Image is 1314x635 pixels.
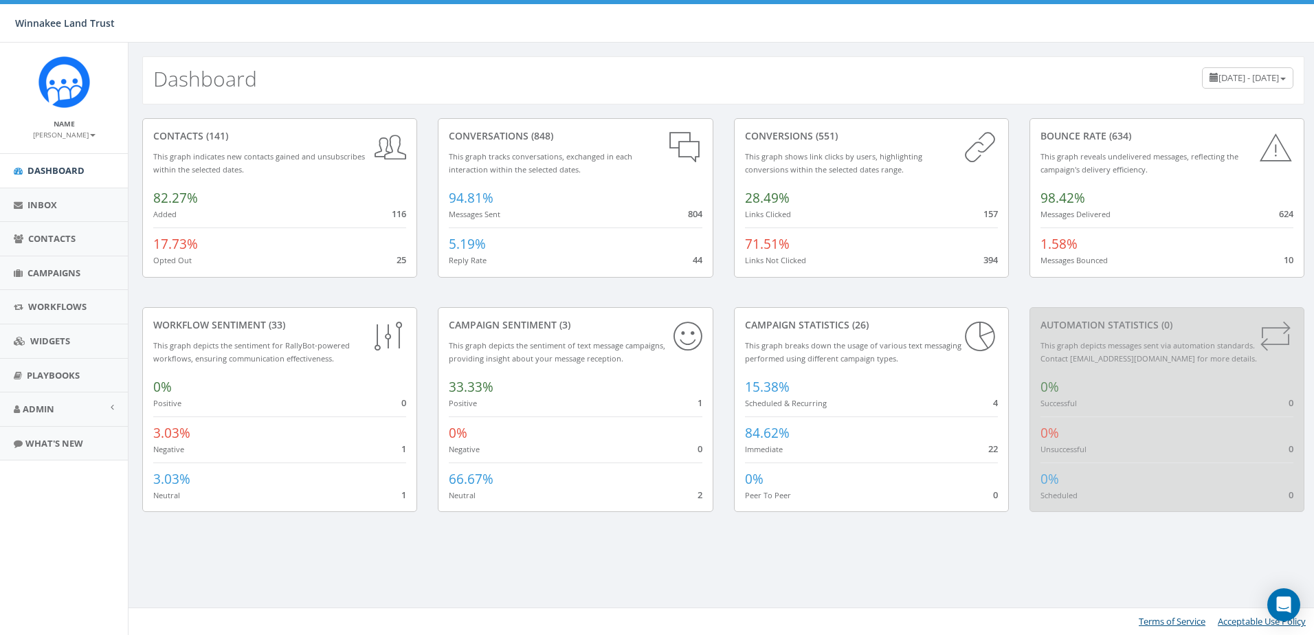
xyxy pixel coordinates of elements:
div: Campaign Statistics [745,318,998,332]
span: 0% [1040,378,1059,396]
div: Bounce Rate [1040,129,1293,143]
span: 0 [401,397,406,409]
span: 157 [983,208,998,220]
small: [PERSON_NAME] [33,130,96,140]
span: 0 [993,489,998,501]
small: Opted Out [153,255,192,265]
div: conversions [745,129,998,143]
span: (0) [1159,318,1172,331]
a: [PERSON_NAME] [33,128,96,140]
span: 15.38% [745,378,790,396]
span: 1 [401,489,406,501]
span: 98.42% [1040,189,1085,207]
span: 0% [745,470,764,488]
span: 0% [1040,424,1059,442]
span: 116 [392,208,406,220]
small: Scheduled & Recurring [745,398,827,408]
span: (551) [813,129,838,142]
small: This graph depicts messages sent via automation standards. Contact [EMAIL_ADDRESS][DOMAIN_NAME] f... [1040,340,1257,364]
small: Name [54,119,75,129]
span: 2 [698,489,702,501]
span: 94.81% [449,189,493,207]
small: Neutral [449,490,476,500]
span: 22 [988,443,998,455]
span: 0% [1040,470,1059,488]
small: This graph depicts the sentiment for RallyBot-powered workflows, ensuring communication effective... [153,340,350,364]
span: Inbox [27,199,57,211]
small: This graph reveals undelivered messages, reflecting the campaign's delivery efficiency. [1040,151,1238,175]
span: 1 [698,397,702,409]
span: (141) [203,129,228,142]
span: 3.03% [153,424,190,442]
span: 25 [397,254,406,266]
small: This graph breaks down the usage of various text messaging performed using different campaign types. [745,340,961,364]
span: Dashboard [27,164,85,177]
div: Automation Statistics [1040,318,1293,332]
span: Campaigns [27,267,80,279]
small: This graph tracks conversations, exchanged in each interaction within the selected dates. [449,151,632,175]
span: 0 [1289,397,1293,409]
span: 33.33% [449,378,493,396]
span: 0% [449,424,467,442]
small: Successful [1040,398,1077,408]
small: Negative [449,444,480,454]
div: conversations [449,129,702,143]
span: 624 [1279,208,1293,220]
small: Links Not Clicked [745,255,806,265]
span: 0% [153,378,172,396]
small: This graph indicates new contacts gained and unsubscribes within the selected dates. [153,151,365,175]
span: Winnakee Land Trust [15,16,115,30]
small: This graph depicts the sentiment of text message campaigns, providing insight about your message ... [449,340,665,364]
span: 28.49% [745,189,790,207]
small: Scheduled [1040,490,1078,500]
img: Rally_Corp_Icon.png [38,56,90,108]
span: What's New [25,437,83,449]
span: 804 [688,208,702,220]
span: 71.51% [745,235,790,253]
small: Positive [449,398,477,408]
span: 1 [401,443,406,455]
span: 0 [698,443,702,455]
small: Reply Rate [449,255,487,265]
small: Neutral [153,490,180,500]
small: Immediate [745,444,783,454]
small: Messages Sent [449,209,500,219]
small: Negative [153,444,184,454]
span: 10 [1284,254,1293,266]
div: Open Intercom Messenger [1267,588,1300,621]
span: Workflows [28,300,87,313]
span: (848) [528,129,553,142]
small: This graph shows link clicks by users, highlighting conversions within the selected dates range. [745,151,922,175]
span: 1.58% [1040,235,1078,253]
small: Positive [153,398,181,408]
div: Workflow Sentiment [153,318,406,332]
h2: Dashboard [153,67,257,90]
span: 44 [693,254,702,266]
small: Messages Delivered [1040,209,1111,219]
small: Added [153,209,177,219]
small: Messages Bounced [1040,255,1108,265]
span: (3) [557,318,570,331]
span: [DATE] - [DATE] [1218,71,1279,84]
span: 84.62% [745,424,790,442]
span: 394 [983,254,998,266]
small: Peer To Peer [745,490,791,500]
small: Unsuccessful [1040,444,1087,454]
span: Playbooks [27,369,80,381]
span: 5.19% [449,235,486,253]
span: 82.27% [153,189,198,207]
span: (26) [849,318,869,331]
span: 3.03% [153,470,190,488]
span: Widgets [30,335,70,347]
span: (634) [1106,129,1131,142]
span: 4 [993,397,998,409]
a: Terms of Service [1139,615,1205,627]
span: Contacts [28,232,76,245]
a: Acceptable Use Policy [1218,615,1306,627]
span: 17.73% [153,235,198,253]
span: Admin [23,403,54,415]
small: Links Clicked [745,209,791,219]
span: 0 [1289,443,1293,455]
div: contacts [153,129,406,143]
span: (33) [266,318,285,331]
